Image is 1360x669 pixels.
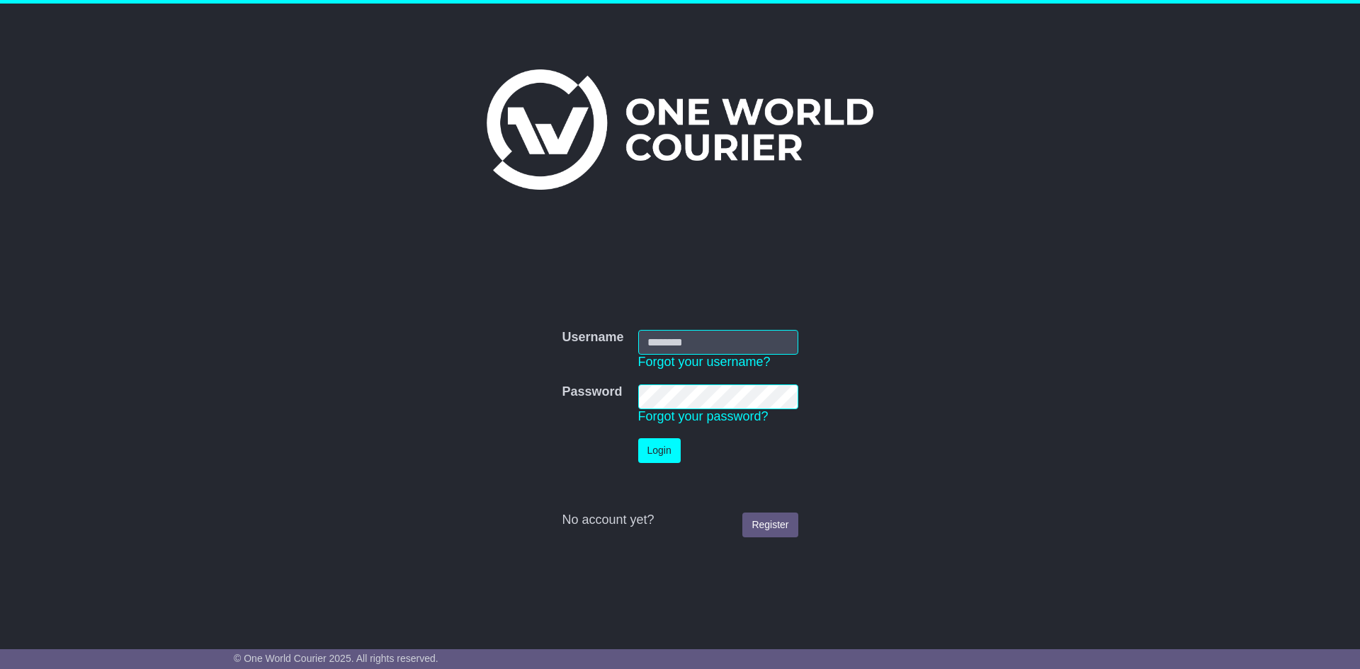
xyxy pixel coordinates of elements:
div: No account yet? [562,513,798,528]
a: Register [742,513,798,537]
img: One World [487,69,873,190]
button: Login [638,438,681,463]
label: Password [562,384,622,400]
a: Forgot your username? [638,355,771,369]
a: Forgot your password? [638,409,769,423]
label: Username [562,330,623,345]
span: © One World Courier 2025. All rights reserved. [234,653,438,664]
